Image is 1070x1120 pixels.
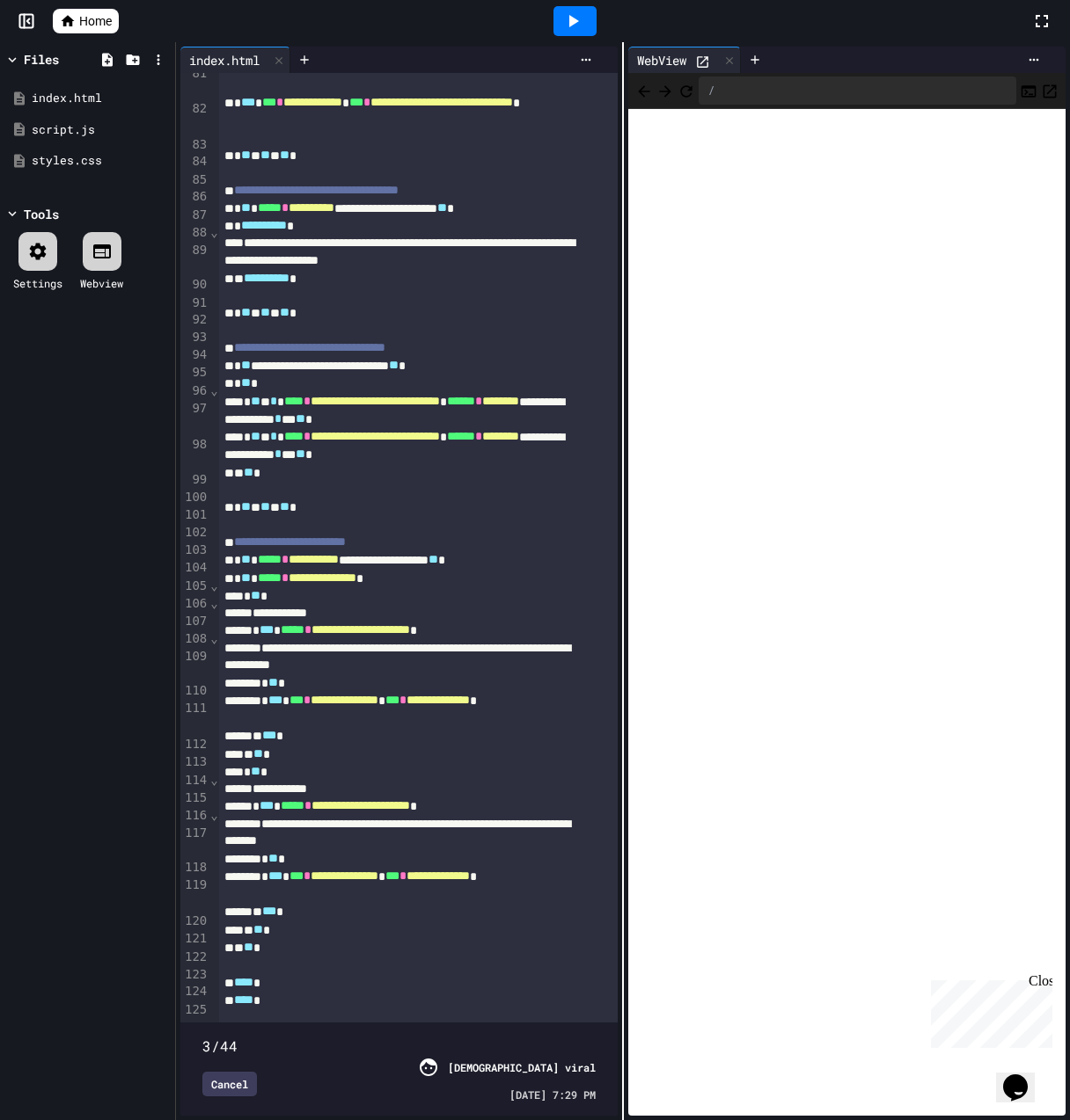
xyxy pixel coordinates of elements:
div: 88 [180,224,209,242]
div: 112 [180,736,209,753]
div: Cancel [202,1072,257,1096]
div: index.html [180,47,290,73]
span: Forward [656,79,674,101]
div: Chat with us now!Close [7,7,121,112]
span: Home [79,12,112,30]
div: Tools [24,205,59,223]
div: 93 [180,329,209,346]
div: index.html [180,51,268,69]
div: 83 [180,136,209,154]
div: 97 [180,400,209,436]
div: 122 [180,949,209,966]
div: 89 [180,242,209,276]
div: styles.css [32,152,169,170]
a: Home [53,9,119,33]
iframe: Web Preview [628,109,1066,1116]
div: script.js [32,121,169,139]
div: 107 [180,613,209,630]
div: index.html [32,90,169,107]
span: Fold line [209,225,218,239]
div: WebView [628,51,695,69]
div: 121 [180,930,209,948]
div: 95 [180,364,209,382]
div: 90 [180,276,209,294]
div: 108 [180,630,209,648]
div: 91 [180,295,209,312]
div: 92 [180,311,209,329]
div: 85 [180,171,209,189]
div: 104 [180,559,209,577]
span: Fold line [209,631,218,645]
div: 100 [180,489,209,506]
button: Console [1020,80,1037,101]
span: Fold line [209,808,218,822]
div: 116 [180,807,209,825]
div: 119 [180,876,209,913]
div: 117 [180,825,209,859]
span: Fold line [209,596,218,610]
div: 105 [180,578,209,595]
div: 103 [180,542,209,559]
div: 106 [180,595,209,613]
div: Files [24,50,59,69]
div: 98 [180,436,209,472]
div: 86 [180,188,209,206]
span: [DATE] 7:29 PM [509,1087,596,1102]
div: 125 [180,1001,209,1019]
div: [DEMOGRAPHIC_DATA] viral [448,1059,596,1075]
div: 84 [180,153,209,171]
div: 81 [180,65,209,101]
div: 96 [180,382,209,400]
div: 114 [180,772,209,789]
span: Fold line [209,383,218,397]
div: 113 [180,753,209,771]
div: 94 [180,346,209,364]
div: 101 [180,506,209,524]
button: Open in new tab [1041,80,1059,101]
div: 87 [180,207,209,224]
div: 110 [180,682,209,700]
div: 120 [180,913,209,930]
div: 111 [180,700,209,736]
div: 3/44 [202,1036,596,1057]
div: Settings [13,275,62,291]
div: 82 [180,100,209,136]
div: 123 [180,966,209,984]
div: 124 [180,983,209,1000]
span: Back [635,79,653,101]
span: Fold line [209,773,218,787]
div: 109 [180,648,209,682]
span: Fold line [209,578,218,593]
div: 118 [180,859,209,876]
div: 115 [180,789,209,807]
div: 99 [180,471,209,489]
div: WebView [628,47,741,73]
button: Refresh [678,80,695,101]
div: 102 [180,524,209,542]
iframe: chat widget [996,1050,1052,1102]
div: Webview [80,275,123,291]
div: / [699,76,1016,105]
iframe: chat widget [924,973,1052,1048]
